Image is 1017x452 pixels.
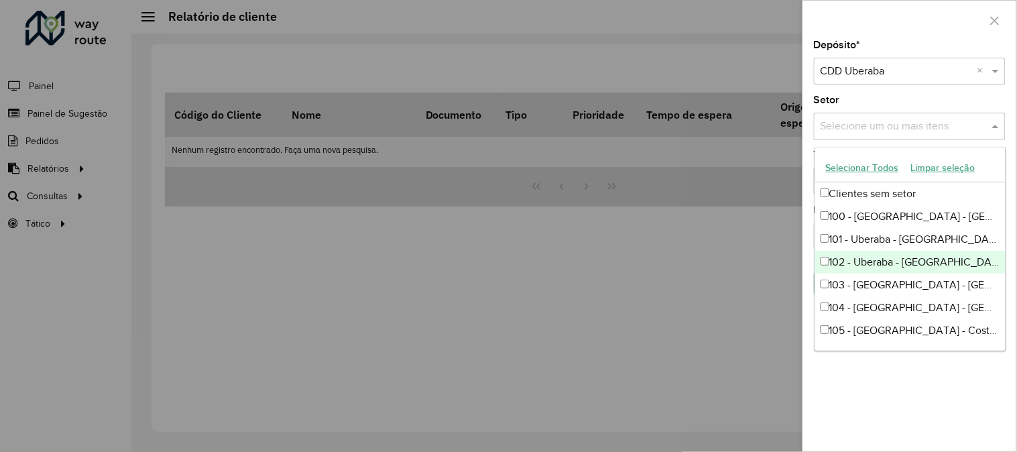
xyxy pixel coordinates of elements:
div: 103 - [GEOGRAPHIC_DATA] - [GEOGRAPHIC_DATA] [815,274,1006,296]
button: Selecionar Todos [820,158,905,178]
div: 100 - [GEOGRAPHIC_DATA] - [GEOGRAPHIC_DATA] [815,205,1006,228]
label: Tipo de cliente [814,147,884,163]
label: Setor [814,92,840,108]
ng-dropdown-panel: Options list [815,147,1006,351]
label: Depósito [814,37,861,53]
button: Limpar seleção [905,158,981,178]
div: 104 - [GEOGRAPHIC_DATA] - [GEOGRAPHIC_DATA] [815,296,1006,319]
div: 105 - [GEOGRAPHIC_DATA] - Costa Teles [815,319,1006,342]
span: Clear all [977,63,989,79]
div: 101 - Uberaba - [GEOGRAPHIC_DATA] [815,228,1006,251]
div: 102 - Uberaba - [GEOGRAPHIC_DATA] [815,251,1006,274]
div: 106 - [GEOGRAPHIC_DATA] - [GEOGRAPHIC_DATA] [815,342,1006,365]
div: Clientes sem setor [815,182,1006,205]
